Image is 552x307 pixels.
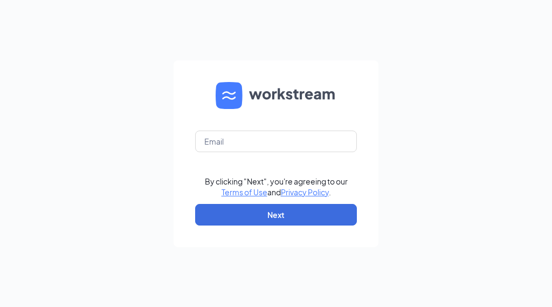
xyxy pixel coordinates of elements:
a: Terms of Use [222,187,267,197]
div: By clicking "Next", you're agreeing to our and . [205,176,348,197]
input: Email [195,131,357,152]
img: WS logo and Workstream text [216,82,336,109]
button: Next [195,204,357,226]
a: Privacy Policy [281,187,329,197]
